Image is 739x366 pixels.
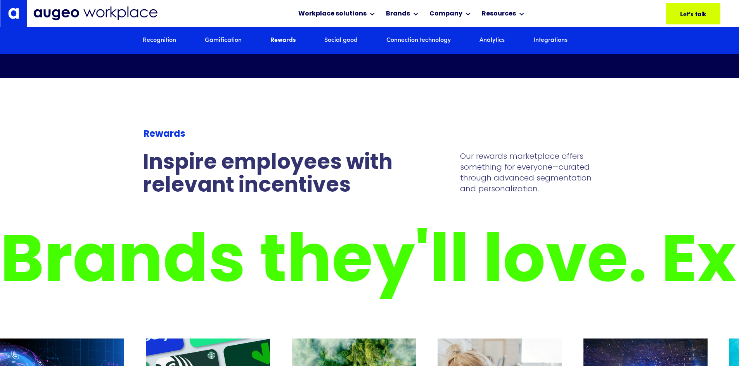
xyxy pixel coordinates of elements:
a: Integrations [533,36,568,45]
div: Rewards [144,127,394,141]
a: Gamification [205,36,242,45]
a: Social good [324,36,358,45]
a: Connection technology [386,36,451,45]
div: Workplace solutions [298,9,367,19]
a: Let's talk [666,3,720,24]
img: Augeo's "a" monogram decorative logo in white. [8,8,19,19]
h3: Inspire employees with relevant incentives [143,152,395,198]
p: Our rewards marketplace offers something for everyone—curated through advanced segmentation and p... [460,151,597,194]
div: Brands [386,9,410,19]
a: Analytics [479,36,505,45]
a: Recognition [143,36,176,45]
div: Company [429,9,462,19]
img: Augeo Workplace business unit full logo in mignight blue. [33,6,157,21]
div: Resources [482,9,516,19]
a: Rewards [270,36,296,45]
